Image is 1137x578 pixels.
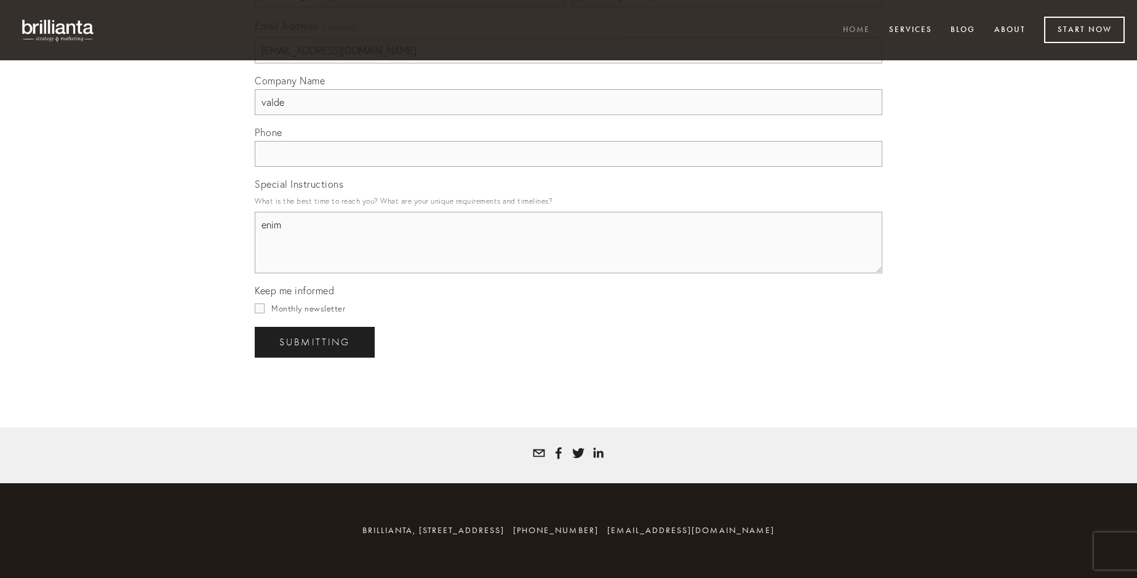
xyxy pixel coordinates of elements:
[553,447,565,459] a: Tatyana Bolotnikov White
[271,303,345,313] span: Monthly newsletter
[881,20,940,41] a: Services
[255,212,882,273] textarea: enim
[279,337,350,348] span: Submitting
[255,126,282,138] span: Phone
[12,12,105,48] img: brillianta - research, strategy, marketing
[986,20,1034,41] a: About
[255,303,265,313] input: Monthly newsletter
[572,447,584,459] a: Tatyana White
[255,327,375,358] button: SubmittingSubmitting
[255,178,343,190] span: Special Instructions
[255,74,325,87] span: Company Name
[592,447,604,459] a: Tatyana White
[607,525,775,536] a: [EMAIL_ADDRESS][DOMAIN_NAME]
[533,447,545,459] a: tatyana@brillianta.com
[513,525,599,536] span: [PHONE_NUMBER]
[255,284,334,297] span: Keep me informed
[1044,17,1125,43] a: Start Now
[943,20,983,41] a: Blog
[835,20,878,41] a: Home
[255,193,882,209] p: What is the best time to reach you? What are your unique requirements and timelines?
[362,525,505,536] span: brillianta, [STREET_ADDRESS]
